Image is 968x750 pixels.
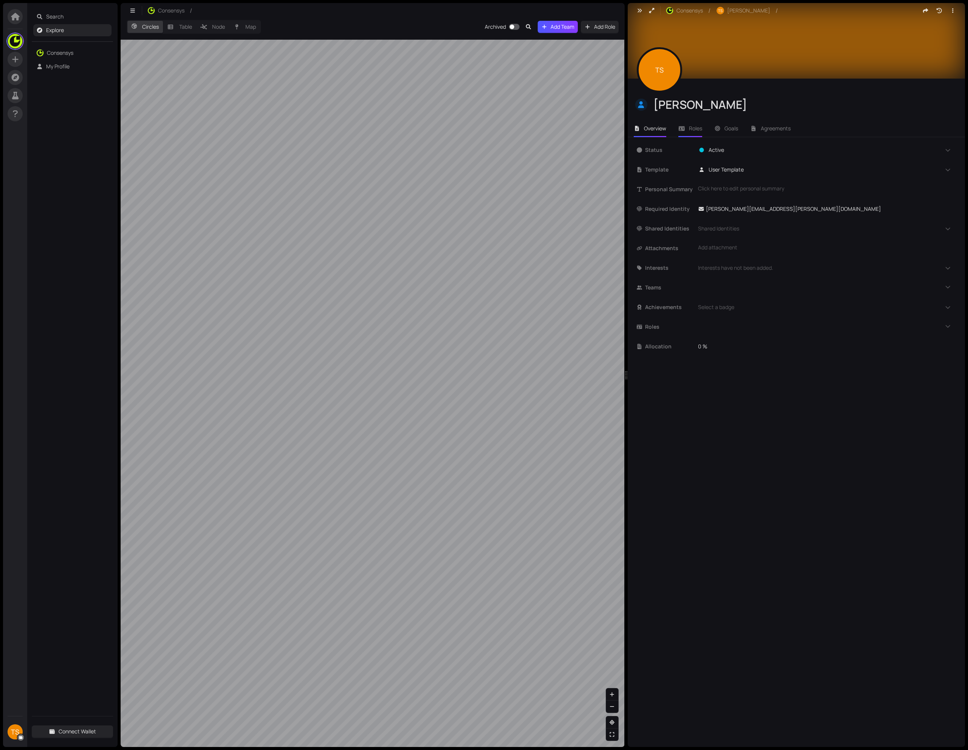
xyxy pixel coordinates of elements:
span: Achievements [645,303,693,311]
span: Roles [645,323,693,331]
button: TS[PERSON_NAME] [713,5,774,17]
span: TS [718,9,723,13]
span: Consensys [676,6,703,15]
a: My Profile [46,63,70,70]
span: Roles [689,125,702,132]
img: C_B4gRTQsE.jpeg [148,7,155,14]
button: Add Team [538,21,578,33]
span: TS [11,724,19,739]
span: TS [655,47,664,93]
span: Agreements [761,125,791,132]
span: Add Team [551,23,574,31]
img: UpR549OQDm.jpeg [8,34,22,48]
a: Consensys [47,49,73,56]
span: Required Identity [645,205,693,213]
a: Explore [46,26,64,34]
span: Search [46,11,109,23]
button: Consensys [144,5,188,17]
span: Add Role [594,23,615,31]
span: Status [645,146,693,154]
button: Add Role [581,21,619,33]
span: Shared Identities [695,224,739,233]
span: Allocation [645,342,693,351]
span: Shared Identities [645,224,693,233]
span: Interests [645,264,693,272]
span: [PERSON_NAME][EMAIL_ADDRESS][PERSON_NAME][DOMAIN_NAME] [706,205,881,213]
span: Select a badge [695,303,734,311]
span: [PERSON_NAME] [727,6,770,15]
span: Goals [724,125,738,132]
button: Connect Wallet [32,725,113,738]
span: Template [645,165,693,174]
div: [PERSON_NAME] [653,97,954,112]
span: Personal Summary [645,185,693,193]
span: Interests have not been added. [695,264,773,272]
div: Archived [485,23,506,31]
span: Active [709,146,724,154]
button: Consensys [662,5,707,17]
span: Overview [644,125,666,132]
span: Attachments [645,244,693,252]
div: Add attachment [693,241,956,254]
div: Click here to edit personal summary [698,184,951,193]
span: Connect Wallet [59,727,96,736]
img: C_B4gRTQsE.jpeg [666,7,673,14]
span: Teams [645,283,693,292]
span: User Template [709,165,744,174]
span: Consensys [158,6,185,15]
